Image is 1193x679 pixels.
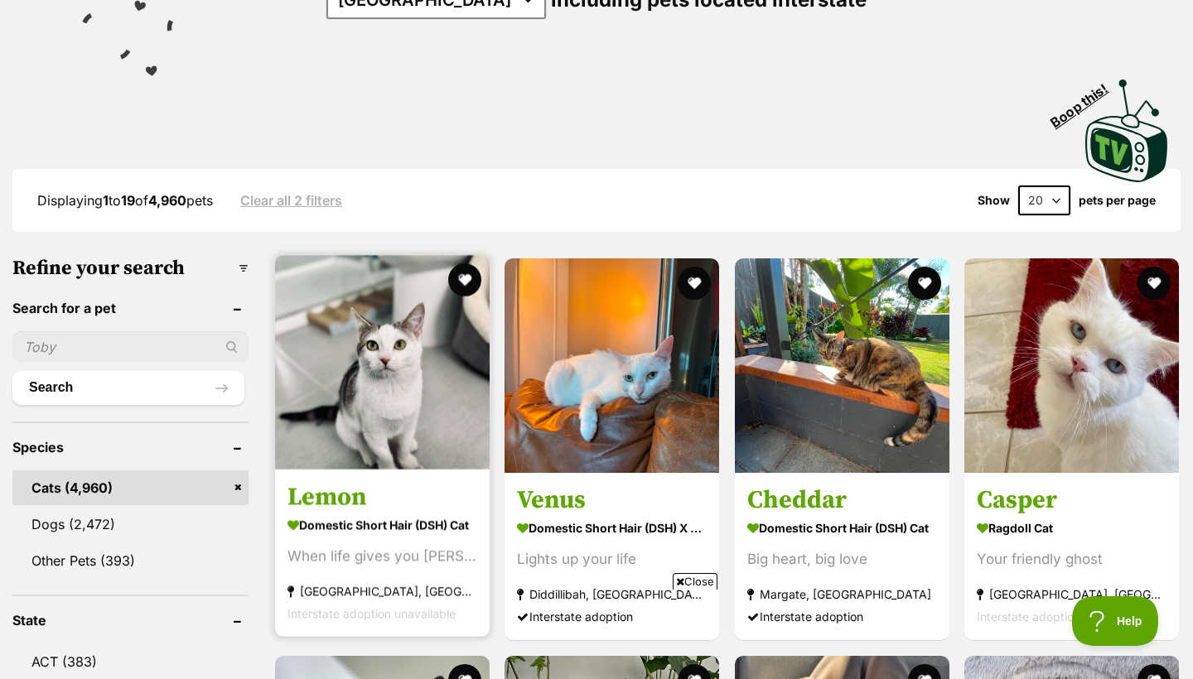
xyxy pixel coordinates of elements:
header: Species [12,440,249,455]
button: Search [12,371,244,404]
a: Casper Ragdoll Cat Your friendly ghost [GEOGRAPHIC_DATA], [GEOGRAPHIC_DATA] Interstate adoption u... [964,472,1179,640]
header: State [12,613,249,628]
strong: Margate, [GEOGRAPHIC_DATA] [747,583,937,605]
h3: Lemon [287,481,477,513]
strong: Ragdoll Cat [977,516,1166,540]
h3: Cheddar [747,484,937,516]
strong: 1 [103,192,109,209]
strong: [GEOGRAPHIC_DATA], [GEOGRAPHIC_DATA] [977,583,1166,605]
header: Search for a pet [12,301,249,315]
input: Toby [12,331,249,363]
button: favourite [447,263,481,296]
img: PetRescue TV logo [1085,79,1168,182]
span: Show [978,194,1010,207]
label: pets per page [1079,194,1156,207]
iframe: Help Scout Beacon - Open [1072,596,1160,646]
div: Big heart, big love [747,548,937,571]
button: favourite [907,267,940,300]
strong: Domestic Short Hair (DSH) Cat [287,513,477,537]
span: Interstate adoption unavailable [977,609,1145,624]
strong: Diddillibah, [GEOGRAPHIC_DATA] [517,583,707,605]
span: Close [673,573,717,590]
button: favourite [678,267,711,300]
a: Cats (4,960) [12,470,249,505]
strong: Domestic Short Hair (DSH) Cat [747,516,937,540]
h3: Venus [517,484,707,516]
button: favourite [1137,267,1171,300]
a: ACT (383) [12,644,249,679]
span: Boop this! [1048,70,1124,130]
a: Venus Domestic Short Hair (DSH) x Oriental Shorthair Cat Lights up your life Diddillibah, [GEOGRA... [505,472,719,640]
a: Dogs (2,472) [12,507,249,542]
iframe: Advertisement [295,596,898,671]
div: Lights up your life [517,548,707,571]
a: Lemon Domestic Short Hair (DSH) Cat When life gives you [PERSON_NAME] [GEOGRAPHIC_DATA], [GEOGRAP... [275,469,490,637]
img: Lemon - Domestic Short Hair (DSH) Cat [275,255,490,470]
a: Clear all 2 filters [240,193,342,208]
h3: Casper [977,484,1166,516]
strong: [GEOGRAPHIC_DATA], [GEOGRAPHIC_DATA] [287,580,477,602]
span: Interstate adoption unavailable [287,606,456,620]
span: Displaying to of pets [37,192,213,209]
a: Boop this! [1085,65,1168,185]
strong: Domestic Short Hair (DSH) x Oriental Shorthair Cat [517,516,707,540]
img: Casper - Ragdoll Cat [964,258,1179,473]
a: Cheddar Domestic Short Hair (DSH) Cat Big heart, big love Margate, [GEOGRAPHIC_DATA] Interstate a... [735,472,949,640]
strong: 19 [121,192,135,209]
a: Other Pets (393) [12,543,249,578]
img: Venus - Domestic Short Hair (DSH) x Oriental Shorthair Cat [505,258,719,473]
strong: 4,960 [148,192,186,209]
img: Cheddar - Domestic Short Hair (DSH) Cat [735,258,949,473]
h3: Refine your search [12,257,249,280]
div: When life gives you [PERSON_NAME] [287,545,477,567]
div: Interstate adoption [747,605,937,628]
div: Your friendly ghost [977,548,1166,571]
